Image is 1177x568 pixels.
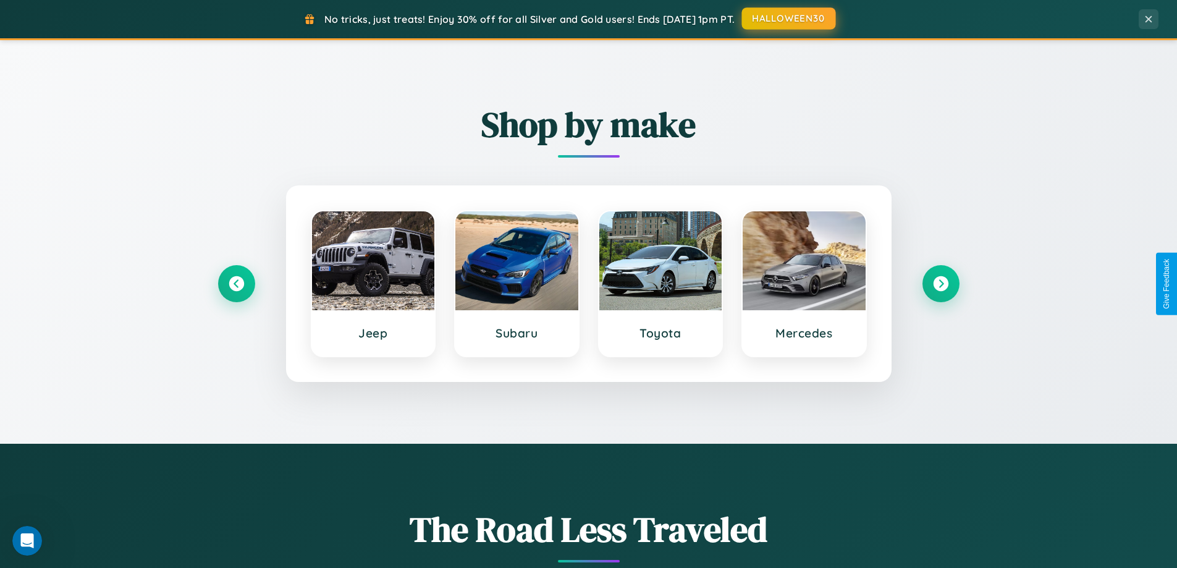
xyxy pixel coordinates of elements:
h3: Subaru [468,326,566,341]
h1: The Road Less Traveled [218,506,960,553]
h2: Shop by make [218,101,960,148]
button: HALLOWEEN30 [742,7,836,30]
h3: Mercedes [755,326,853,341]
iframe: Intercom live chat [12,526,42,556]
div: Give Feedback [1162,259,1171,309]
span: No tricks, just treats! Enjoy 30% off for all Silver and Gold users! Ends [DATE] 1pm PT. [324,13,735,25]
h3: Toyota [612,326,710,341]
h3: Jeep [324,326,423,341]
